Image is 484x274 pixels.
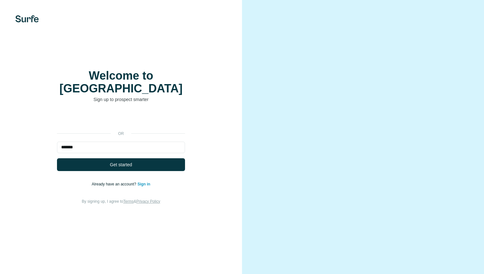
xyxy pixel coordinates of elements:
a: Sign in [137,182,150,186]
span: By signing up, I agree to & [82,199,160,204]
a: Terms [123,199,134,204]
p: or [111,131,131,137]
img: Surfe's logo [15,15,39,22]
button: Get started [57,158,185,171]
span: Already have an account? [92,182,138,186]
span: Get started [110,161,132,168]
h1: Welcome to [GEOGRAPHIC_DATA] [57,69,185,95]
p: Sign up to prospect smarter [57,96,185,103]
iframe: Sign in with Google Button [54,112,188,126]
a: Privacy Policy [136,199,160,204]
